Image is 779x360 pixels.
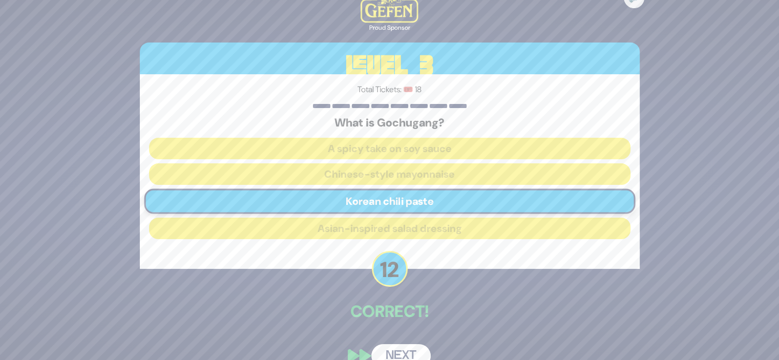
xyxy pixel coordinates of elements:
p: Correct! [140,299,640,324]
div: Proud Sponsor [361,23,418,32]
h5: What is Gochugang? [149,116,630,130]
p: 12 [372,251,408,287]
button: Korean chili paste [144,189,635,214]
h3: Level 3 [140,43,640,89]
button: Chinese-style mayonnaise [149,163,630,185]
button: A spicy take on soy sauce [149,138,630,159]
p: Total Tickets: 🎟️ 18 [149,83,630,96]
button: Asian-inspired salad dressing [149,218,630,239]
